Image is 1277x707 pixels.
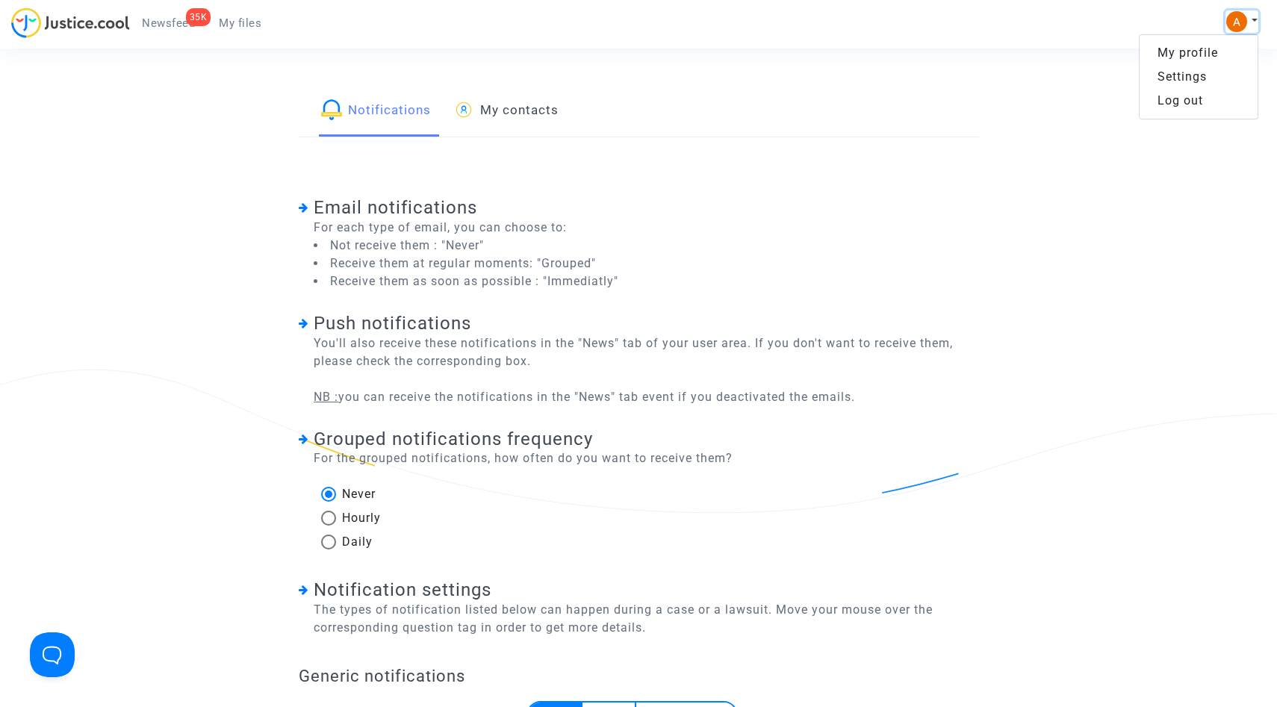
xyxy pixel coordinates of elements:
span: The types of notification listed below can happen during a case or a lawsuit. Move your mouse ove... [299,601,979,637]
span: Grouped notifications frequency [314,429,593,449]
img: icon-bell-color.svg [321,99,342,120]
span: For each type of email, you can choose to: [299,219,619,290]
a: Log out [1140,89,1258,113]
a: My files [207,12,273,34]
a: Notifications [321,86,431,137]
span: Hourly [342,511,381,525]
img: icon-user.svg [453,99,474,120]
span: Newsfeed [142,16,195,30]
div: 35K [186,8,211,26]
span: Notification settings [314,579,491,600]
span: For the grouped notifications, how often do you want to receive them? [299,449,733,467]
h4: Generic notifications [299,667,979,686]
span: Push notifications [314,313,471,334]
span: Email notifications [314,197,477,218]
u: NB : [314,390,338,404]
a: 35KNewsfeed [130,12,207,34]
li: Receive them as soon as possible : "Immediatly" [314,272,618,290]
span: Daily [342,535,373,549]
span: You'll also receive these notifications in the "News" tab of your user area. If you don't want to... [299,334,979,406]
iframe: Help Scout Beacon - Open [30,632,75,677]
a: Settings [1140,65,1258,89]
span: My files [219,16,261,30]
li: Receive them at regular moments: "Grouped" [314,255,618,272]
a: My profile [1140,41,1258,65]
img: ACg8ocKVT9zOMzNaKO6PaRkgDqk03EFHy1P5Y5AL6ZaxNjCEAprSaQ=s96-c [1226,11,1247,32]
img: jc-logo.svg [11,7,130,38]
li: Not receive them : "Never" [314,237,618,255]
span: Never [342,487,376,501]
a: My contacts [453,86,559,137]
